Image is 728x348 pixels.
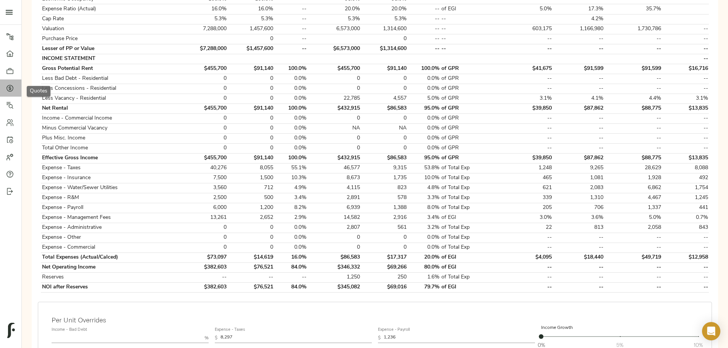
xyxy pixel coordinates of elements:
[181,74,228,84] td: 0
[441,133,497,143] td: of GPR
[662,173,709,183] td: 492
[307,243,361,253] td: 0
[361,163,407,173] td: 9,315
[604,133,662,143] td: --
[228,4,274,14] td: 16.0%
[441,183,497,193] td: of Total Exp
[41,44,181,54] td: Lesser of PP or Value
[307,123,361,133] td: NA
[407,34,440,44] td: --
[181,253,228,262] td: $73,097
[181,123,228,133] td: 0
[604,233,662,243] td: --
[604,203,662,213] td: 1,337
[181,243,228,253] td: 0
[274,183,307,193] td: 4.9%
[361,84,407,94] td: 0
[662,64,709,74] td: $16,716
[407,123,440,133] td: 0.0%
[496,183,553,193] td: 621
[307,193,361,203] td: 2,891
[407,243,440,253] td: 0.0%
[553,143,604,153] td: --
[604,94,662,104] td: 4.4%
[181,4,228,14] td: 16.0%
[496,143,553,153] td: --
[553,74,604,84] td: --
[604,193,662,203] td: 4,467
[181,84,228,94] td: 0
[662,233,709,243] td: --
[181,233,228,243] td: 0
[407,153,440,163] td: 95.0%
[274,163,307,173] td: 55.1%
[41,34,181,44] td: Purchase Price
[553,173,604,183] td: 1,081
[228,113,274,123] td: 0
[41,133,181,143] td: Plus Misc. Income
[496,34,553,44] td: --
[274,223,307,233] td: 0.0%
[662,94,709,104] td: 3.1%
[553,243,604,253] td: --
[361,213,407,223] td: 2,916
[407,104,440,113] td: 95.0%
[407,94,440,104] td: 5.0%
[441,104,497,113] td: of GPR
[662,113,709,123] td: --
[441,153,497,163] td: of GPR
[41,203,181,213] td: Expense - Payroll
[662,54,709,64] td: --
[441,44,497,54] td: --
[662,133,709,143] td: --
[662,84,709,94] td: --
[604,104,662,113] td: $88,775
[228,233,274,243] td: 0
[441,34,497,44] td: --
[604,243,662,253] td: --
[41,243,181,253] td: Expense - Commercial
[307,213,361,223] td: 14,582
[441,233,497,243] td: of Total Exp
[181,14,228,24] td: 5.3%
[41,74,181,84] td: Less Bad Debt - Residential
[553,123,604,133] td: --
[553,213,604,223] td: 3.6%
[41,233,181,243] td: Expense - Other
[181,94,228,104] td: 0
[604,113,662,123] td: --
[553,84,604,94] td: --
[7,323,15,338] img: logo
[441,193,497,203] td: of Total Exp
[553,233,604,243] td: --
[496,153,553,163] td: $39,850
[52,328,87,332] label: Income - Bad Debt
[553,104,604,113] td: $87,862
[307,14,361,24] td: 5.3%
[41,14,181,24] td: Cap Rate
[604,163,662,173] td: 28,629
[361,223,407,233] td: 561
[441,4,497,14] td: of EGI
[361,123,407,133] td: NA
[181,223,228,233] td: 0
[604,74,662,84] td: --
[553,223,604,233] td: 813
[553,14,604,24] td: 4.2%
[181,193,228,203] td: 2,500
[553,94,604,104] td: 4.1%
[407,253,440,262] td: 20.0%
[41,104,181,113] td: Net Rental
[274,153,307,163] td: 100.0%
[228,123,274,133] td: 0
[604,44,662,54] td: --
[441,203,497,213] td: of Total Exp
[361,253,407,262] td: $17,317
[41,253,181,262] td: Total Expenses (Actual/Calced)
[41,223,181,233] td: Expense - Administrative
[274,113,307,123] td: 0.0%
[662,143,709,153] td: --
[553,24,604,34] td: 1,166,980
[228,143,274,153] td: 0
[307,84,361,94] td: 0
